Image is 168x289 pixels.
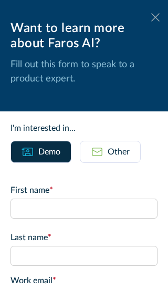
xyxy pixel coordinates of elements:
div: Want to learn more about Faros AI? [10,21,157,51]
div: Other [108,146,130,158]
div: I'm interested in... [10,122,157,135]
p: Fill out this form to speak to a product expert. [10,58,157,86]
label: Last name [10,231,157,244]
label: Work email [10,274,157,287]
div: Demo [38,146,60,158]
label: First name [10,184,157,197]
